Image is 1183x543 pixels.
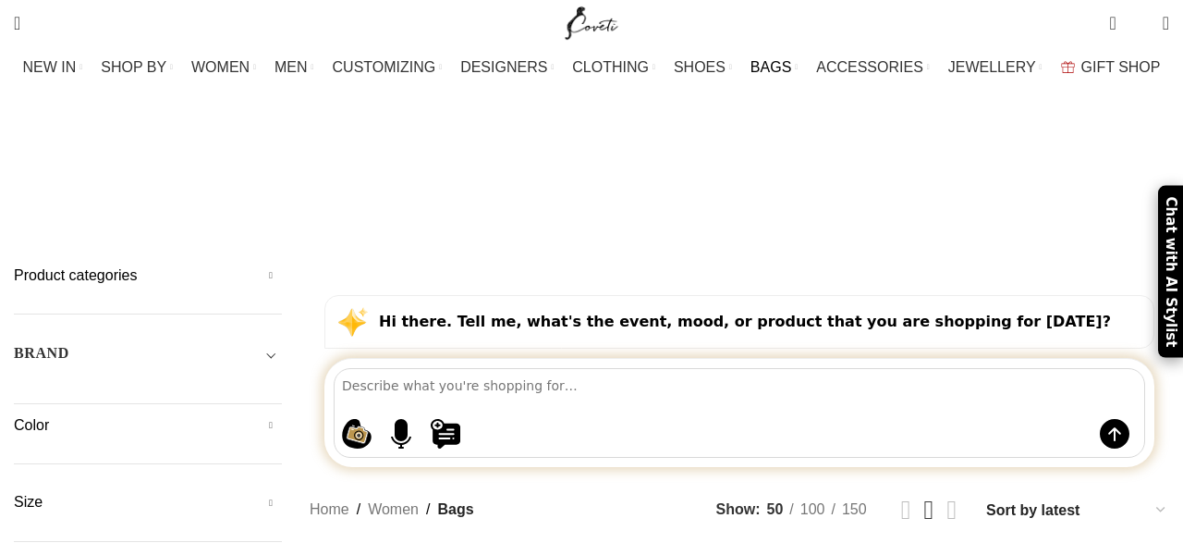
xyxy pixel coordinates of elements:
span: GIFT SHOP [1081,58,1161,76]
span: Show [716,498,761,522]
a: BAGS [750,49,798,86]
a: 100 [794,498,832,522]
span: Totes & Top-Handle Bags [896,179,1080,196]
a: CUSTOMIZING [333,49,443,86]
a: SHOES [674,49,732,86]
h5: Size [14,492,282,512]
a: Shoulder & Crossbody Bags [654,165,868,210]
a: ACCESSORIES [816,49,930,86]
a: NEW IN [23,49,83,86]
div: Main navigation [5,49,1178,86]
a: Grid view 4 [946,497,957,524]
span: NEW IN [23,58,77,76]
span: BAGS [750,58,791,76]
span: 100 [800,501,825,517]
span: Backpacks [103,179,184,196]
a: 150 [835,498,873,522]
a: Grid view 2 [901,497,911,524]
span: Bucket Bags [313,179,409,196]
a: MEN [274,49,313,86]
span: WOMEN [191,58,250,76]
a: DESIGNERS [460,49,554,86]
h5: Color [14,415,282,436]
a: Grid view 3 [924,497,934,524]
a: Go back [499,112,545,149]
nav: Breadcrumb [310,498,474,522]
span: MEN [274,58,308,76]
span: SHOES [674,58,726,76]
a: JEWELLERY [948,49,1043,86]
a: Mini Bags [558,165,627,210]
a: GIFT SHOP [1061,49,1161,86]
span: Shoulder & Crossbody Bags [654,179,868,196]
a: WOMEN [191,49,256,86]
a: Site logo [561,14,623,30]
span: 50 [767,501,784,517]
div: My Wishlist [1130,5,1149,42]
select: Shop order [984,497,1169,524]
a: Women [368,498,419,522]
a: CLOTHING [572,49,655,86]
h5: BRAND [14,343,69,364]
span: SHOP BY [101,58,166,76]
a: Home [310,498,349,522]
span: DESIGNERS [460,58,547,76]
span: Clutch Bags [436,179,531,196]
a: Search [5,5,30,42]
h1: Bags [545,106,638,155]
a: Backpacks [103,165,184,210]
h5: Product categories [14,265,282,286]
a: SHOP BY [101,49,173,86]
a: Bucket Bags [313,165,409,210]
a: 0 [1100,5,1125,42]
span: Belt Bags [213,179,287,196]
div: Toggle filter [14,342,282,376]
span: 0 [1111,9,1125,23]
img: GiftBag [1061,61,1075,73]
span: CLOTHING [572,58,649,76]
span: Bags [437,498,473,522]
a: 50 [761,498,790,522]
span: 150 [842,501,867,517]
span: 0 [1134,19,1148,32]
a: Clutch Bags [436,165,531,210]
span: JEWELLERY [948,58,1036,76]
a: Totes & Top-Handle Bags [896,165,1080,210]
a: Belt Bags [213,165,287,210]
span: CUSTOMIZING [333,58,436,76]
span: Mini Bags [558,179,627,196]
span: ACCESSORIES [816,58,923,76]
